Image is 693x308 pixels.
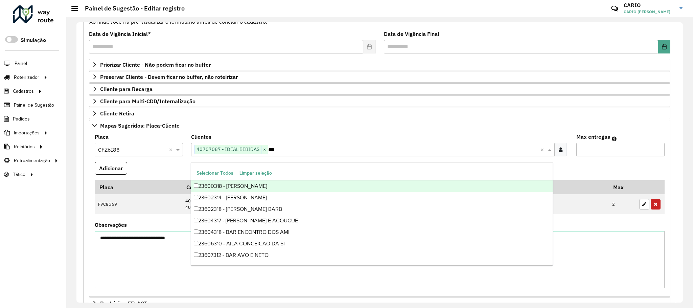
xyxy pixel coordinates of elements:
[384,30,439,38] label: Data de Vigência Final
[261,146,268,154] span: ×
[540,146,546,154] span: Clear all
[14,129,40,136] span: Importações
[609,180,636,194] th: Max
[612,136,617,141] em: Máximo de clientes que serão colocados na mesma rota com os clientes informados
[191,226,552,238] div: 23604318 - BAR ENCONTRO DOS AMI
[13,88,34,95] span: Cadastros
[624,9,674,15] span: CARIO [PERSON_NAME]
[100,62,211,67] span: Priorizar Cliente - Não podem ficar no buffer
[236,168,275,178] button: Limpar seleção
[89,83,670,95] a: Cliente para Recarga
[191,162,553,266] ng-dropdown-panel: Options list
[191,180,552,192] div: 23600318 - [PERSON_NAME]
[609,194,636,214] td: 2
[576,133,610,141] label: Max entregas
[14,74,39,81] span: Roteirizador
[78,5,185,12] h2: Painel de Sugestão - Editar registro
[89,131,670,297] div: Mapas Sugeridos: Placa-Cliente
[193,168,236,178] button: Selecionar Todos
[14,157,50,164] span: Retroalimentação
[13,115,30,123] span: Pedidos
[169,146,175,154] span: Clear all
[14,102,54,109] span: Painel de Sugestão
[182,194,407,214] td: 40700195 40704300
[89,30,151,38] label: Data de Vigência Inicial
[182,180,407,194] th: Código Cliente
[191,203,552,215] div: 23602318 - [PERSON_NAME] BARB
[624,2,674,8] h3: CARIO
[95,221,127,229] label: Observações
[191,238,552,249] div: 23606310 - AILA CONCEICAO DA SI
[13,171,25,178] span: Tático
[95,180,182,194] th: Placa
[89,59,670,70] a: Priorizar Cliente - Não podem ficar no buffer
[607,1,622,16] a: Contato Rápido
[100,98,195,104] span: Cliente para Multi-CDD/Internalização
[191,133,211,141] label: Clientes
[15,60,27,67] span: Painel
[21,36,46,44] label: Simulação
[95,162,127,175] button: Adicionar
[89,71,670,83] a: Preservar Cliente - Devem ficar no buffer, não roteirizar
[89,95,670,107] a: Cliente para Multi-CDD/Internalização
[191,215,552,226] div: 23604317 - [PERSON_NAME] E ACOUGUE
[191,261,552,272] div: 23608314 - [PERSON_NAME]
[100,123,180,128] span: Mapas Sugeridos: Placa-Cliente
[95,133,109,141] label: Placa
[191,192,552,203] div: 23602314 - [PERSON_NAME]
[658,40,670,53] button: Choose Date
[100,86,153,92] span: Cliente para Recarga
[100,74,238,80] span: Preservar Cliente - Devem ficar no buffer, não roteirizar
[95,194,182,214] td: FVC8G69
[89,108,670,119] a: Cliente Retira
[89,120,670,131] a: Mapas Sugeridos: Placa-Cliente
[195,145,261,153] span: 40707087 - IDEAL BEBIDAS
[191,249,552,261] div: 23607312 - BAR AVO E NETO
[100,111,134,116] span: Cliente Retira
[100,301,147,306] span: Restrições FF: ACT
[14,143,35,150] span: Relatórios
